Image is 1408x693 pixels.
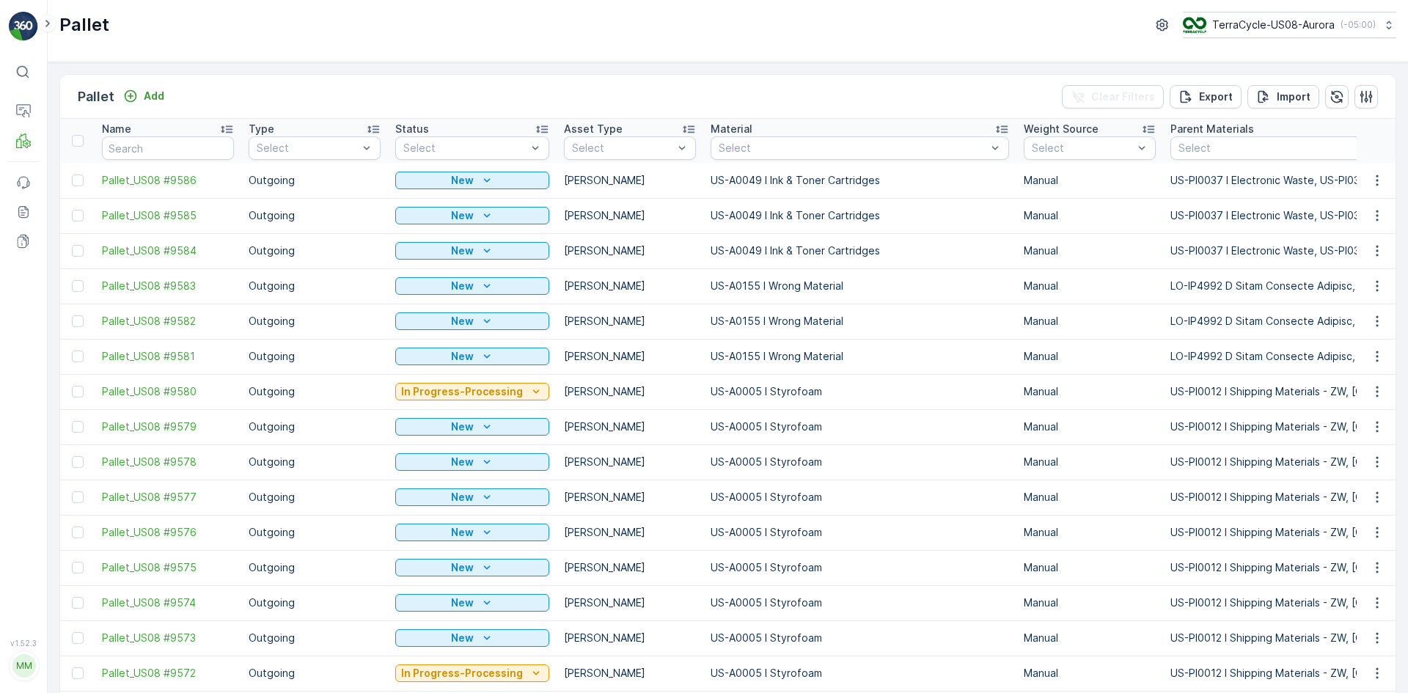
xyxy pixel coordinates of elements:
div: Toggle Row Selected [72,597,84,609]
button: Add [117,87,170,105]
p: Manual [1024,631,1156,645]
p: [PERSON_NAME] [564,595,696,610]
span: v 1.52.3 [9,639,38,648]
p: [PERSON_NAME] [564,243,696,258]
p: Asset Type [564,122,623,136]
a: Pallet_US08 #9582 [102,314,234,329]
p: New [451,243,474,258]
p: Outgoing [249,419,381,434]
button: New [395,312,549,330]
p: US-A0005 I Styrofoam [711,490,1009,505]
p: Outgoing [249,208,381,223]
p: US-A0049 I Ink & Toner Cartridges [711,173,1009,188]
p: [PERSON_NAME] [564,208,696,223]
p: Status [395,122,429,136]
p: US-A0005 I Styrofoam [711,560,1009,575]
a: Pallet_US08 #9585 [102,208,234,223]
p: Manual [1024,666,1156,681]
span: Pallet_US08 #9583 [102,279,234,293]
button: New [395,418,549,436]
p: Outgoing [249,314,381,329]
p: Manual [1024,349,1156,364]
p: Manual [1024,208,1156,223]
input: Search [102,136,234,160]
p: US-A0049 I Ink & Toner Cartridges [711,208,1009,223]
p: Select [719,141,986,155]
p: Outgoing [249,631,381,645]
p: ( -05:00 ) [1341,19,1376,31]
span: Pallet_US08 #9581 [102,349,234,364]
a: Pallet_US08 #9572 [102,666,234,681]
button: TerraCycle-US08-Aurora(-05:00) [1183,12,1396,38]
div: Toggle Row Selected [72,667,84,679]
p: Export [1199,89,1233,104]
p: Outgoing [249,173,381,188]
button: New [395,207,549,224]
p: Outgoing [249,349,381,364]
p: Material [711,122,752,136]
p: Add [144,89,164,103]
a: Pallet_US08 #9584 [102,243,234,258]
p: Pallet [59,13,109,37]
p: [PERSON_NAME] [564,279,696,293]
p: Outgoing [249,666,381,681]
span: Pallet_US08 #9586 [102,173,234,188]
p: Manual [1024,525,1156,540]
p: In Progress-Processing [401,384,523,399]
button: New [395,453,549,471]
a: Pallet_US08 #9575 [102,560,234,575]
p: New [451,419,474,434]
p: [PERSON_NAME] [564,173,696,188]
a: Pallet_US08 #9579 [102,419,234,434]
p: Manual [1024,279,1156,293]
p: [PERSON_NAME] [564,525,696,540]
p: In Progress-Processing [401,666,523,681]
p: US-A0005 I Styrofoam [711,631,1009,645]
img: image_ci7OI47.png [1183,17,1206,33]
p: Outgoing [249,525,381,540]
p: US-A0005 I Styrofoam [711,666,1009,681]
button: New [395,172,549,189]
p: Type [249,122,274,136]
p: Outgoing [249,560,381,575]
div: Toggle Row Selected [72,456,84,468]
p: [PERSON_NAME] [564,314,696,329]
p: Manual [1024,455,1156,469]
p: Parent Materials [1170,122,1254,136]
button: New [395,524,549,541]
div: Toggle Row Selected [72,527,84,538]
p: Manual [1024,314,1156,329]
button: New [395,559,549,576]
button: New [395,488,549,506]
p: Manual [1024,419,1156,434]
div: Toggle Row Selected [72,386,84,397]
img: logo [9,12,38,41]
div: MM [12,654,36,678]
p: Name [102,122,131,136]
button: New [395,594,549,612]
div: Toggle Row Selected [72,491,84,503]
p: Manual [1024,595,1156,610]
p: US-A0155 I Wrong Material [711,314,1009,329]
div: Toggle Row Selected [72,175,84,186]
p: US-A0005 I Styrofoam [711,384,1009,399]
a: Pallet_US08 #9580 [102,384,234,399]
div: Toggle Row Selected [72,280,84,292]
p: US-A0005 I Styrofoam [711,455,1009,469]
p: US-A0005 I Styrofoam [711,419,1009,434]
a: Pallet_US08 #9578 [102,455,234,469]
span: Pallet_US08 #9576 [102,525,234,540]
p: New [451,173,474,188]
p: Select [257,141,358,155]
p: [PERSON_NAME] [564,560,696,575]
span: Pallet_US08 #9574 [102,595,234,610]
div: Toggle Row Selected [72,210,84,221]
button: New [395,348,549,365]
p: Pallet [78,87,114,107]
button: In Progress-Processing [395,383,549,400]
p: Manual [1024,384,1156,399]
